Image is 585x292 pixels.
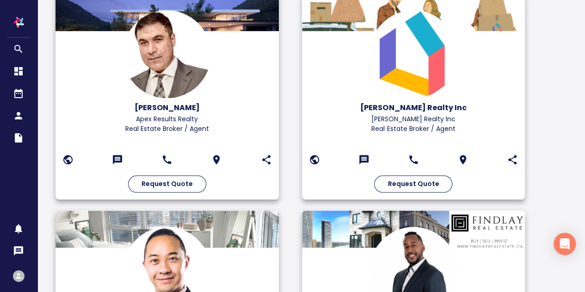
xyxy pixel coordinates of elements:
img: Logo [123,10,211,98]
button: Request Quote [374,175,452,193]
div: Messages [13,245,24,259]
svg: 647-919-1945 [408,154,419,165]
svg: Calendar [13,88,24,99]
p: Real Estate Broker / Agent [309,124,518,134]
img: Logo [369,10,457,98]
div: Open Intercom Messenger [554,233,576,255]
span: Request Quote [142,178,193,190]
span: Request Quote [388,178,439,190]
svg: 416-277-2870 [161,154,172,165]
img: logo white [9,13,28,31]
p: Real Estate Broker / Agent [62,124,272,134]
svg: Service Providers [13,110,24,121]
svg: Marketplace [13,43,24,55]
h6: Dwelly Realty Inc [309,101,518,114]
p: Apex Results Realty [62,114,272,124]
svg: Dashboard [13,66,24,77]
p: Dwelly Realty Inc [309,114,518,124]
button: Request Quote [128,175,206,193]
span: Notifications [13,223,24,234]
div: Profile [13,270,25,282]
svg: Documents [13,132,24,143]
h6: Sarfraz Khan [62,101,272,114]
